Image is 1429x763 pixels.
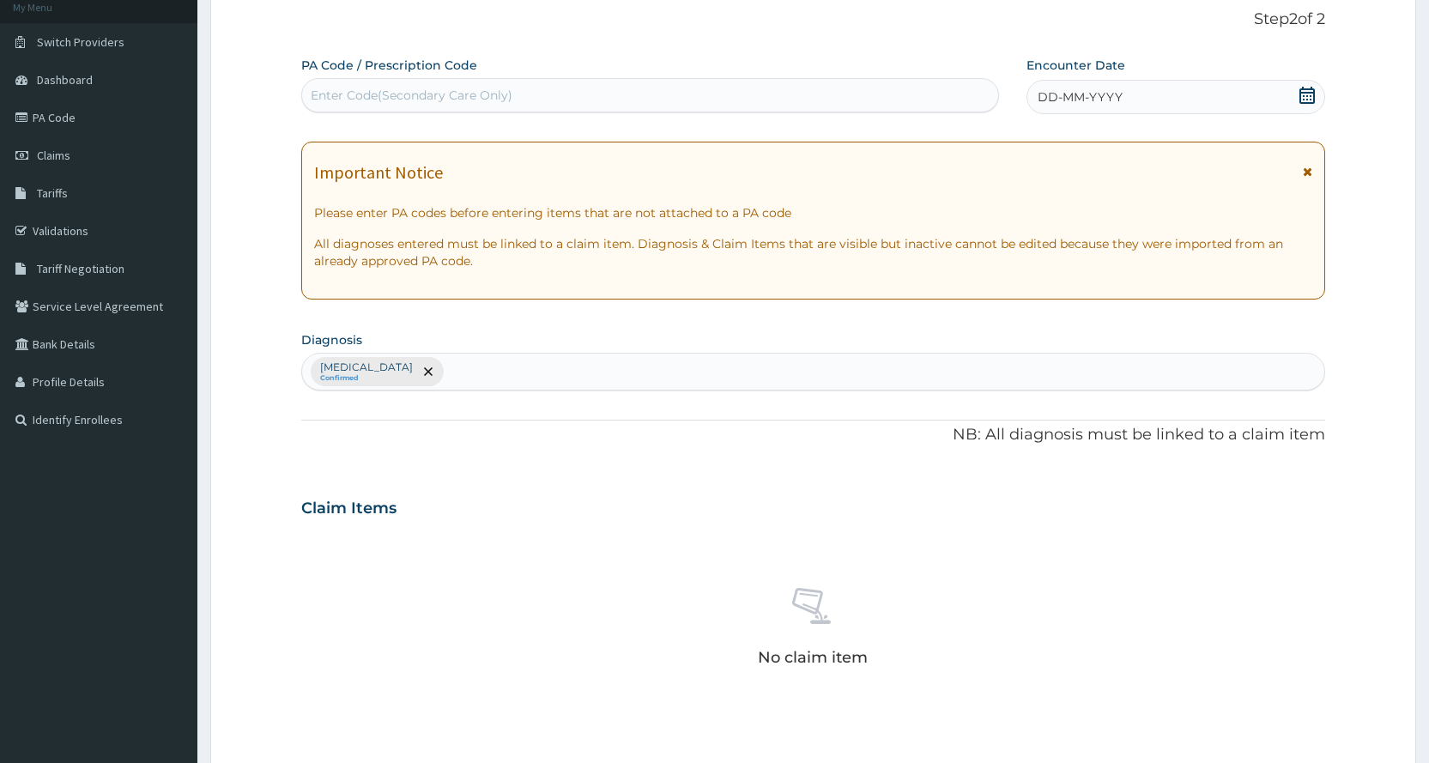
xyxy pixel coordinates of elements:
[37,185,68,201] span: Tariffs
[37,261,124,276] span: Tariff Negotiation
[1026,57,1125,74] label: Encounter Date
[1038,88,1123,106] span: DD-MM-YYYY
[314,163,443,182] h1: Important Notice
[301,331,362,348] label: Diagnosis
[37,34,124,50] span: Switch Providers
[314,204,1312,221] p: Please enter PA codes before entering items that are not attached to a PA code
[301,424,1325,446] p: NB: All diagnosis must be linked to a claim item
[37,72,93,88] span: Dashboard
[314,235,1312,269] p: All diagnoses entered must be linked to a claim item. Diagnosis & Claim Items that are visible bu...
[311,87,512,104] div: Enter Code(Secondary Care Only)
[301,500,397,518] h3: Claim Items
[301,10,1325,29] p: Step 2 of 2
[758,649,868,666] p: No claim item
[301,57,477,74] label: PA Code / Prescription Code
[37,148,70,163] span: Claims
